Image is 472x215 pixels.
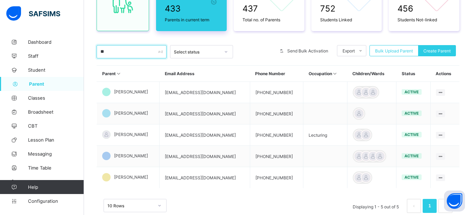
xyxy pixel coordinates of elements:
div: 10 Rows [107,203,154,208]
th: Children/Wards [347,66,396,82]
button: Open asap [444,191,465,212]
span: [PERSON_NAME] [114,110,148,116]
td: [EMAIL_ADDRESS][DOMAIN_NAME] [160,167,250,188]
td: [EMAIL_ADDRESS][DOMAIN_NAME] [160,146,250,167]
span: [PERSON_NAME] [114,153,148,158]
td: [PHONE_NUMBER] [250,124,303,146]
span: Bulk Upload Parent [375,48,413,53]
td: [EMAIL_ADDRESS][DOMAIN_NAME] [160,82,250,103]
span: Staff [28,53,84,59]
td: Lecturing [303,124,347,146]
span: Classes [28,95,84,101]
a: 1 [426,201,433,210]
span: Assessment Format [28,179,84,185]
span: Lesson Plan [28,137,84,143]
span: 437 [242,3,296,14]
span: Students Linked [320,17,373,22]
span: Time Table [28,165,84,171]
span: Help [28,184,84,190]
i: Sort in Ascending Order [332,71,338,76]
span: CBT [28,123,84,129]
span: 433 [165,3,218,14]
li: 1 [423,199,437,213]
span: Student [28,67,84,73]
span: 456 [397,3,451,14]
th: Parent [97,66,160,82]
span: Export [343,48,355,53]
span: active [404,111,419,116]
span: 752 [320,3,373,14]
td: [PHONE_NUMBER] [250,103,303,124]
button: next page [438,199,452,213]
span: Create Parent [423,48,451,53]
td: [EMAIL_ADDRESS][DOMAIN_NAME] [160,124,250,146]
i: Sort in Ascending Order [116,71,122,76]
img: safsims [6,6,60,21]
td: [PHONE_NUMBER] [250,146,303,167]
th: Occupation [303,66,347,82]
span: Dashboard [28,39,84,45]
li: Displaying 1 - 5 out of 5 [347,199,404,213]
span: Messaging [28,151,84,157]
td: [PHONE_NUMBER] [250,82,303,103]
span: active [404,175,419,180]
th: Actions [430,66,459,82]
span: active [404,89,419,94]
th: Phone Number [250,66,303,82]
li: 上一页 [407,199,421,213]
span: active [404,132,419,137]
span: Total no. of Parents [242,17,296,22]
span: Broadsheet [28,109,84,115]
div: Select status [174,49,220,55]
th: Status [396,66,430,82]
li: 下一页 [438,199,452,213]
td: [EMAIL_ADDRESS][DOMAIN_NAME] [160,103,250,124]
span: Parent [29,81,84,87]
span: [PERSON_NAME] [114,89,148,94]
th: Email Address [160,66,250,82]
span: Parents in current term [165,17,218,22]
span: Send Bulk Activation [287,48,328,53]
button: prev page [407,199,421,213]
span: active [404,153,419,158]
span: Configuration [28,198,84,204]
span: [PERSON_NAME] [114,132,148,137]
span: [PERSON_NAME] [114,174,148,180]
span: Students Not-linked [397,17,451,22]
td: [PHONE_NUMBER] [250,167,303,188]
